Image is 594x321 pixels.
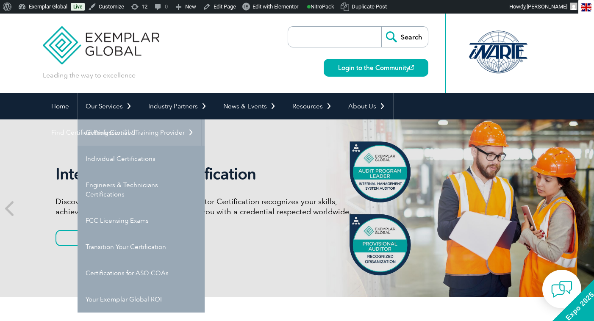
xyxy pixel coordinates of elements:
[253,3,298,10] span: Edit with Elementor
[43,119,202,146] a: Find Certified Professional / Training Provider
[43,71,136,80] p: Leading the way to excellence
[71,3,85,11] a: Live
[78,93,140,119] a: Our Services
[140,93,215,119] a: Industry Partners
[581,3,591,11] img: en
[78,146,205,172] a: Individual Certifications
[78,172,205,208] a: Engineers & Technicians Certifications
[56,164,373,184] h2: Internal Auditor Certification
[78,208,205,234] a: FCC Licensing Exams
[78,286,205,313] a: Your Exemplar Global ROI
[56,196,373,217] p: Discover how our redesigned Internal Auditor Certification recognizes your skills, achievements, ...
[43,93,77,119] a: Home
[340,93,393,119] a: About Us
[43,14,159,64] img: Exemplar Global
[284,93,340,119] a: Resources
[381,27,428,47] input: Search
[551,279,572,300] img: contact-chat.png
[78,260,205,286] a: Certifications for ASQ CQAs
[215,93,284,119] a: News & Events
[324,59,428,77] a: Login to the Community
[56,230,144,246] a: Learn More
[527,3,567,10] span: [PERSON_NAME]
[78,234,205,260] a: Transition Your Certification
[409,65,414,70] img: open_square.png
